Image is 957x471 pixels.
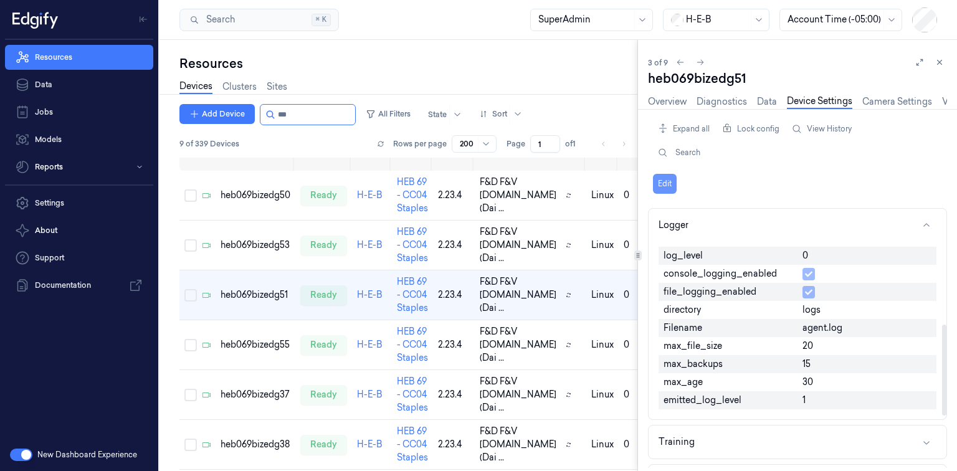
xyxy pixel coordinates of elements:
[624,388,660,401] div: 0
[664,249,703,262] span: log_level
[624,189,660,202] div: 0
[5,155,153,179] button: Reports
[624,288,660,302] div: 0
[480,375,561,414] span: F&D F&V [DOMAIN_NAME] (Dai ...
[179,80,212,94] a: Devices
[393,138,447,150] p: Rows per page
[591,288,614,302] p: linux
[179,9,339,31] button: Search⌘K
[653,117,715,141] div: Expand all
[5,245,153,270] a: Support
[648,95,687,108] a: Overview
[184,439,197,451] button: Select row
[267,80,287,93] a: Sites
[480,226,561,265] span: F&D F&V [DOMAIN_NAME] (Dai ...
[757,95,777,108] a: Data
[664,358,723,371] span: max_backups
[802,303,821,316] span: logs
[438,189,470,202] div: 2.23.4
[5,127,153,152] a: Models
[624,239,660,252] div: 0
[179,104,255,124] button: Add Device
[507,138,525,150] span: Page
[357,289,383,300] a: H-E-B
[664,340,722,353] span: max_file_size
[664,321,702,335] span: Filename
[179,55,637,72] div: Resources
[595,135,632,153] nav: pagination
[802,340,813,353] span: 20
[184,289,197,302] button: Select row
[649,426,946,459] button: Training
[697,95,747,108] a: Diagnostics
[221,288,290,302] div: heb069bizedg51
[5,191,153,216] a: Settings
[480,325,561,364] span: F&D F&V [DOMAIN_NAME] (Dai ...
[221,388,290,401] div: heb069bizedg37
[862,95,932,108] a: Camera Settings
[221,239,290,252] div: heb069bizedg53
[653,119,715,139] button: Expand all
[649,209,946,242] button: Logger
[300,435,347,455] div: ready
[802,394,806,407] span: 1
[357,389,383,400] a: H-E-B
[357,339,383,350] a: H-E-B
[802,358,811,371] span: 15
[591,239,614,252] p: linux
[653,174,677,194] button: Edit
[591,438,614,451] p: linux
[184,189,197,202] button: Select row
[802,376,813,389] span: 30
[201,13,235,26] span: Search
[624,438,660,451] div: 0
[5,100,153,125] a: Jobs
[179,138,239,150] span: 9 of 339 Devices
[221,338,290,351] div: heb069bizedg55
[664,303,701,316] span: directory
[664,394,741,407] span: emitted_log_level
[397,176,428,214] a: HEB 69 - CC04 Staples
[221,189,290,202] div: heb069bizedg50
[397,376,428,413] a: HEB 69 - CC04 Staples
[300,235,347,255] div: ready
[184,339,197,351] button: Select row
[300,285,347,305] div: ready
[648,57,668,68] span: 3 of 9
[361,104,416,124] button: All Filters
[480,275,561,315] span: F&D F&V [DOMAIN_NAME] (Dai ...
[480,425,561,464] span: F&D F&V [DOMAIN_NAME] (Dai ...
[222,80,257,93] a: Clusters
[438,288,470,302] div: 2.23.4
[659,219,688,232] div: Logger
[397,426,428,463] a: HEB 69 - CC04 Staples
[664,376,703,389] span: max_age
[438,388,470,401] div: 2.23.4
[357,439,383,450] a: H-E-B
[300,186,347,206] div: ready
[802,321,842,335] span: agent.log
[717,117,784,141] div: Lock config
[648,70,947,87] div: heb069bizedg51
[591,189,614,202] p: linux
[438,239,470,252] div: 2.23.4
[184,239,197,252] button: Select row
[5,273,153,298] a: Documentation
[357,239,383,250] a: H-E-B
[624,338,660,351] div: 0
[5,218,153,243] button: About
[357,189,383,201] a: H-E-B
[565,138,585,150] span: of 1
[591,388,614,401] p: linux
[300,335,347,355] div: ready
[397,326,428,363] a: HEB 69 - CC04 Staples
[133,9,153,29] button: Toggle Navigation
[5,72,153,97] a: Data
[664,267,777,280] span: console_logging_enabled
[659,435,695,449] div: Training
[184,389,197,401] button: Select row
[664,285,756,298] span: file_logging_enabled
[717,119,784,139] button: Lock config
[591,338,614,351] p: linux
[480,176,561,215] span: F&D F&V [DOMAIN_NAME] (Dai ...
